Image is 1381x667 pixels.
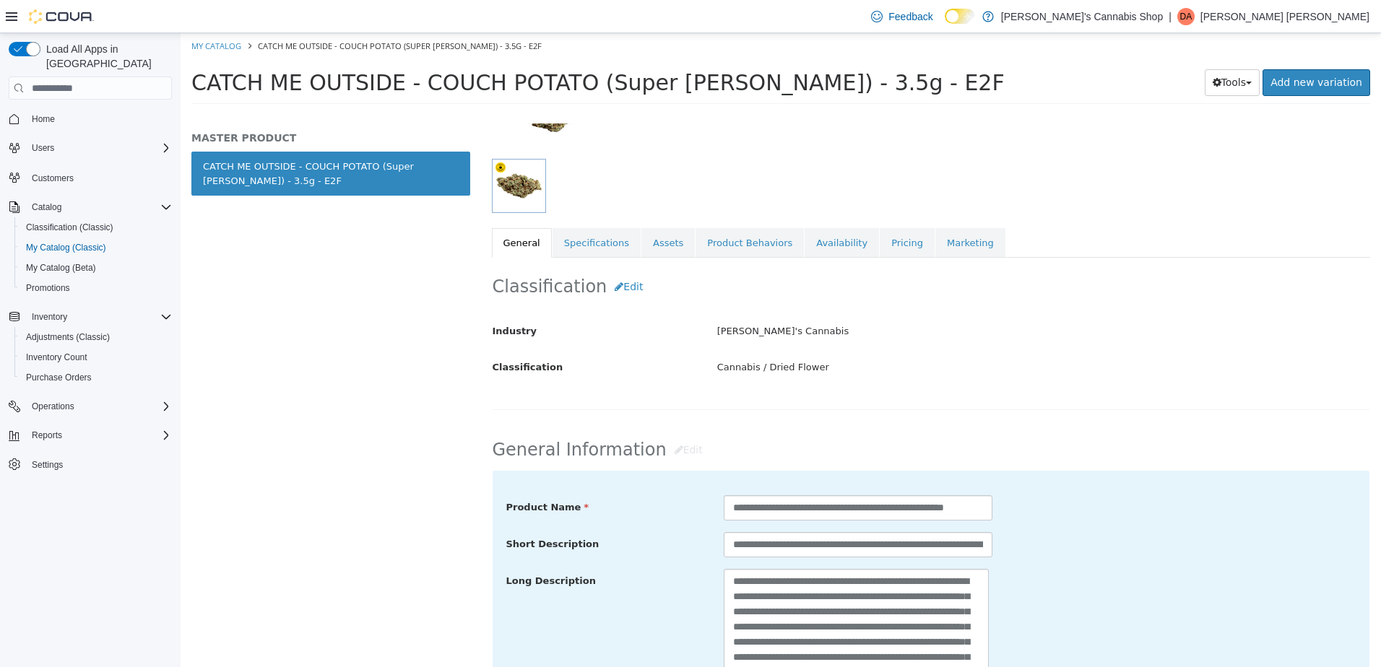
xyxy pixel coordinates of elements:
[14,278,178,298] button: Promotions
[312,240,1190,267] h2: Classification
[20,239,112,256] a: My Catalog (Classic)
[3,197,178,217] button: Catalog
[515,195,623,225] a: Product Behaviors
[3,108,178,129] button: Home
[1200,8,1369,25] p: [PERSON_NAME] [PERSON_NAME]
[32,459,63,471] span: Settings
[26,110,61,128] a: Home
[26,352,87,363] span: Inventory Count
[26,331,110,343] span: Adjustments (Classic)
[1001,8,1163,25] p: [PERSON_NAME]'s Cannabis Shop
[20,349,172,366] span: Inventory Count
[20,349,93,366] a: Inventory Count
[312,328,383,339] span: Classification
[26,372,92,383] span: Purchase Orders
[14,347,178,367] button: Inventory Count
[11,37,824,62] span: CATCH ME OUTSIDE - COUCH POTATO (Super [PERSON_NAME]) - 3.5g - E2F
[26,427,172,444] span: Reports
[3,396,178,417] button: Operations
[26,139,172,157] span: Users
[20,279,76,297] a: Promotions
[20,328,172,346] span: Adjustments (Classic)
[755,195,825,225] a: Marketing
[32,201,61,213] span: Catalog
[26,168,172,186] span: Customers
[77,7,361,18] span: CATCH ME OUTSIDE - COUCH POTATO (Super [PERSON_NAME]) - 3.5g - E2F
[311,195,371,225] a: General
[20,239,172,256] span: My Catalog (Classic)
[3,425,178,445] button: Reports
[699,195,754,225] a: Pricing
[624,195,698,225] a: Availability
[29,9,94,24] img: Cova
[1082,36,1190,63] a: Add new variation
[26,308,172,326] span: Inventory
[372,195,460,225] a: Specifications
[26,262,96,274] span: My Catalog (Beta)
[26,282,70,294] span: Promotions
[32,430,62,441] span: Reports
[14,217,178,237] button: Classification (Classic)
[20,219,119,236] a: Classification (Classic)
[14,237,178,258] button: My Catalog (Classic)
[20,369,172,386] span: Purchase Orders
[11,98,290,111] h5: MASTER PRODUCT
[1177,8,1195,25] div: Dylan Ann McKinney
[461,195,514,225] a: Assets
[32,311,67,323] span: Inventory
[32,173,74,184] span: Customers
[26,455,172,474] span: Settings
[26,456,69,474] a: Settings
[20,259,102,276] a: My Catalog (Beta)
[20,328,116,346] a: Adjustments (Classic)
[11,118,290,162] a: CATCH ME OUTSIDE - COUCH POTATO (Super [PERSON_NAME]) - 3.5g - E2F
[1179,8,1192,25] span: DA
[20,219,172,236] span: Classification (Classic)
[20,259,172,276] span: My Catalog (Beta)
[3,167,178,188] button: Customers
[426,240,470,267] button: Edit
[32,142,54,154] span: Users
[14,258,178,278] button: My Catalog (Beta)
[1169,8,1172,25] p: |
[26,308,73,326] button: Inventory
[26,110,172,128] span: Home
[40,42,172,71] span: Load All Apps in [GEOGRAPHIC_DATA]
[26,199,67,216] button: Catalog
[945,9,975,24] input: Dark Mode
[326,542,415,553] span: Long Description
[865,2,938,31] a: Feedback
[26,242,106,253] span: My Catalog (Classic)
[312,292,357,303] span: Industry
[312,404,1190,430] h2: General Information
[326,505,419,516] span: Short Description
[32,401,74,412] span: Operations
[3,454,178,475] button: Settings
[14,367,178,388] button: Purchase Orders
[888,9,932,24] span: Feedback
[26,199,172,216] span: Catalog
[32,113,55,125] span: Home
[26,222,113,233] span: Classification (Classic)
[526,286,1200,311] div: [PERSON_NAME]'s Cannabis
[26,427,68,444] button: Reports
[26,398,172,415] span: Operations
[486,404,530,430] button: Edit
[526,322,1200,347] div: Cannabis / Dried Flower
[326,468,409,479] span: Product Name
[20,369,98,386] a: Purchase Orders
[14,327,178,347] button: Adjustments (Classic)
[3,138,178,158] button: Users
[3,307,178,327] button: Inventory
[11,7,61,18] a: My Catalog
[26,398,80,415] button: Operations
[9,103,172,513] nav: Complex example
[20,279,172,297] span: Promotions
[26,170,79,187] a: Customers
[1024,36,1080,63] button: Tools
[26,139,60,157] button: Users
